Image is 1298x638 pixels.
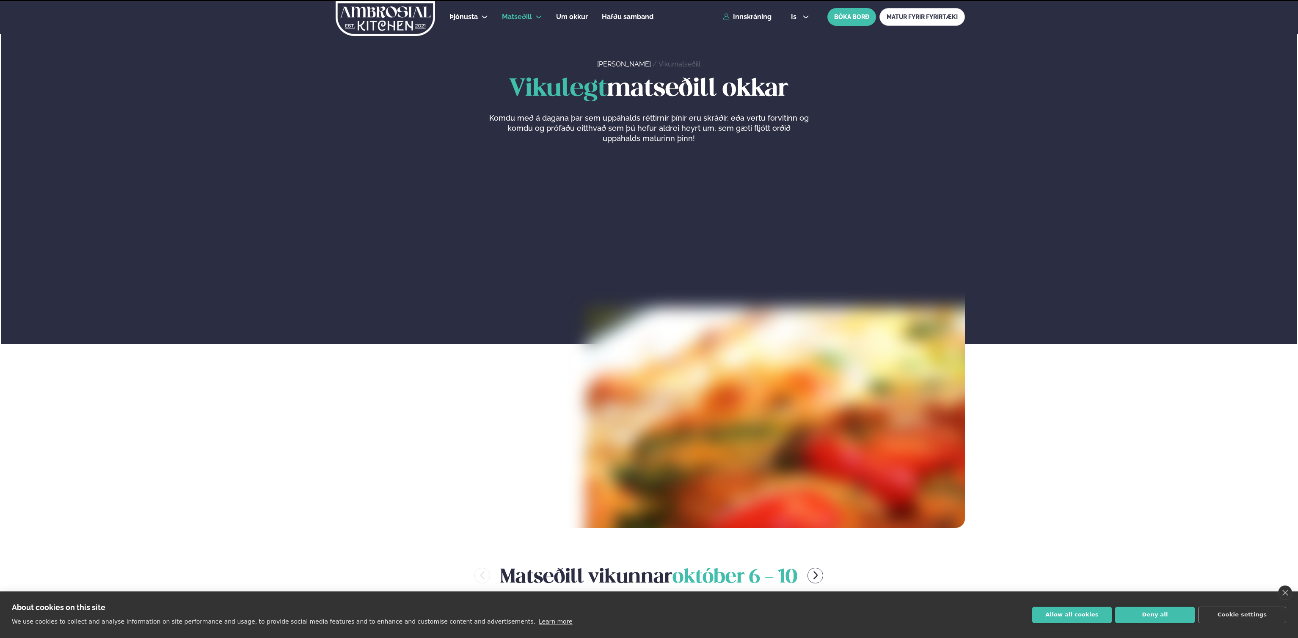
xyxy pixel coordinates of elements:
a: Innskráning [723,13,772,21]
button: menu-btn-left [474,568,490,583]
span: / [653,60,659,68]
a: Learn more [539,618,573,625]
p: We use cookies to collect and analyse information on site performance and usage, to provide socia... [12,618,535,625]
span: Hafðu samband [602,13,653,21]
strong: About cookies on this site [12,603,105,612]
img: logo [335,1,436,36]
a: Þjónusta [449,12,478,22]
span: is [791,14,799,20]
h2: Matseðill vikunnar [500,562,797,589]
span: október 6 - 10 [672,568,797,587]
a: [PERSON_NAME] [597,60,651,68]
a: Hafðu samband [602,12,653,22]
span: Um okkur [556,13,588,21]
a: Matseðill [502,12,532,22]
button: menu-btn-right [807,568,823,583]
span: Vikulegt [509,77,607,101]
p: Komdu með á dagana þar sem uppáhalds réttirnir þínir eru skráðir, eða vertu forvitinn og komdu og... [489,113,809,144]
a: Um okkur [556,12,588,22]
a: MATUR FYRIR FYRIRTÆKI [879,8,965,26]
button: Allow all cookies [1032,607,1112,623]
h1: matseðill okkar [333,76,965,103]
button: is [784,14,816,20]
span: Þjónusta [449,13,478,21]
a: Vikumatseðill [659,60,700,68]
button: Cookie settings [1198,607,1286,623]
span: Matseðill [502,13,532,21]
button: BÓKA BORÐ [827,8,876,26]
a: close [1278,586,1292,600]
button: Deny all [1115,607,1195,623]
